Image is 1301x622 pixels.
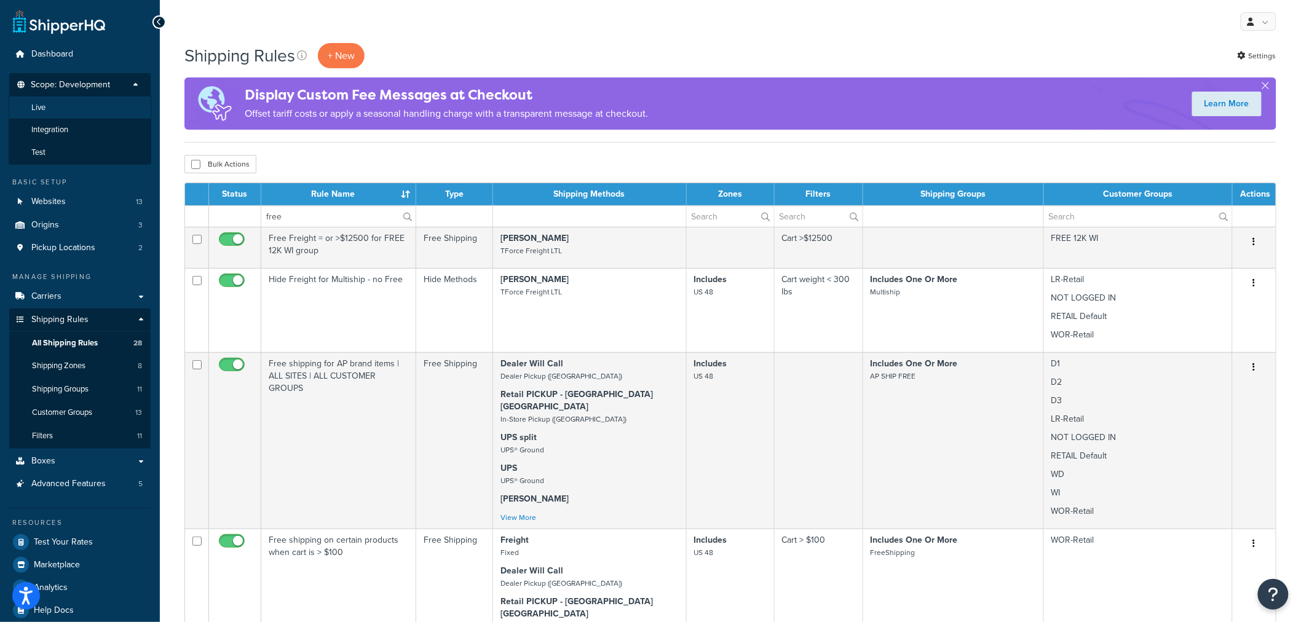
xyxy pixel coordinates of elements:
[9,378,151,401] a: Shipping Groups 11
[775,268,863,352] td: Cart weight < 300 lbs
[31,220,59,230] span: Origins
[9,332,151,355] li: All Shipping Rules
[9,237,151,259] li: Pickup Locations
[9,401,151,424] a: Customer Groups 13
[9,554,151,576] a: Marketplace
[318,43,365,68] p: + New
[416,352,493,529] td: Free Shipping
[184,155,256,173] button: Bulk Actions
[9,531,151,553] a: Test Your Rates
[416,183,493,205] th: Type
[34,537,93,548] span: Test Your Rates
[500,564,563,577] strong: Dealer Will Call
[9,599,151,621] a: Help Docs
[31,103,45,113] span: Live
[31,49,73,60] span: Dashboard
[9,214,151,237] li: Origins
[1051,487,1225,499] p: WI
[9,272,151,282] div: Manage Shipping
[500,357,563,370] strong: Dealer Will Call
[245,105,648,122] p: Offset tariff costs or apply a seasonal handling charge with a transparent message at checkout.
[9,237,151,259] a: Pickup Locations 2
[500,431,537,444] strong: UPS split
[261,268,416,352] td: Hide Freight for Multiship - no Free
[687,183,775,205] th: Zones
[500,286,562,297] small: TForce Freight LTL
[31,479,106,489] span: Advanced Features
[500,273,569,286] strong: [PERSON_NAME]
[9,119,151,141] li: Integration
[34,560,80,570] span: Marketplace
[31,148,45,158] span: Test
[9,355,151,377] li: Shipping Zones
[9,518,151,528] div: Resources
[31,80,110,90] span: Scope: Development
[138,361,142,371] span: 8
[1044,227,1233,268] td: FREE 12K WI
[500,444,544,455] small: UPS® Ground
[261,206,416,227] input: Search
[138,220,143,230] span: 3
[136,197,143,207] span: 13
[184,44,295,68] h1: Shipping Rules
[1051,413,1225,425] p: LR-Retail
[871,547,915,558] small: FreeShipping
[694,357,727,370] strong: Includes
[1044,183,1233,205] th: Customer Groups
[1044,206,1232,227] input: Search
[9,577,151,599] a: Analytics
[871,286,901,297] small: Multiship
[775,206,863,227] input: Search
[694,547,714,558] small: US 48
[1192,92,1262,116] a: Learn More
[694,286,714,297] small: US 48
[9,177,151,187] div: Basic Setup
[871,273,958,286] strong: Includes One Or More
[1051,505,1225,518] p: WOR-Retail
[694,533,727,546] strong: Includes
[184,77,245,130] img: duties-banner-06bc72dcb5fe05cb3f9472aba00be2ae8eb53ab6f0d8bb03d382ba314ac3c341.png
[1044,268,1233,352] td: LR-Retail
[1051,468,1225,481] p: WD
[1051,376,1225,388] p: D2
[1051,292,1225,304] p: NOT LOGGED IN
[209,183,261,205] th: Status
[9,378,151,401] li: Shipping Groups
[416,227,493,268] td: Free Shipping
[9,450,151,473] a: Boxes
[1051,395,1225,407] p: D3
[34,583,68,593] span: Analytics
[9,332,151,355] a: All Shipping Rules 28
[1258,579,1289,610] button: Open Resource Center
[1051,310,1225,323] p: RETAIL Default
[687,206,774,227] input: Search
[500,595,653,620] strong: Retail PICKUP - [GEOGRAPHIC_DATA] [GEOGRAPHIC_DATA]
[9,401,151,424] li: Customer Groups
[31,291,61,302] span: Carriers
[775,183,863,205] th: Filters
[9,43,151,66] a: Dashboard
[9,191,151,213] li: Websites
[500,533,529,546] strong: Freight
[500,578,622,589] small: Dealer Pickup ([GEOGRAPHIC_DATA])
[9,214,151,237] a: Origins 3
[135,407,142,418] span: 13
[138,243,143,253] span: 2
[9,191,151,213] a: Websites 13
[9,96,151,119] li: Live
[500,492,569,505] strong: [PERSON_NAME]
[1233,183,1276,205] th: Actions
[9,285,151,308] li: Carriers
[137,384,142,395] span: 11
[500,475,544,486] small: UPS® Ground
[9,355,151,377] a: Shipping Zones 8
[1051,431,1225,444] p: NOT LOGGED IN
[9,425,151,447] li: Filters
[416,268,493,352] td: Hide Methods
[31,243,95,253] span: Pickup Locations
[871,357,958,370] strong: Includes One Or More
